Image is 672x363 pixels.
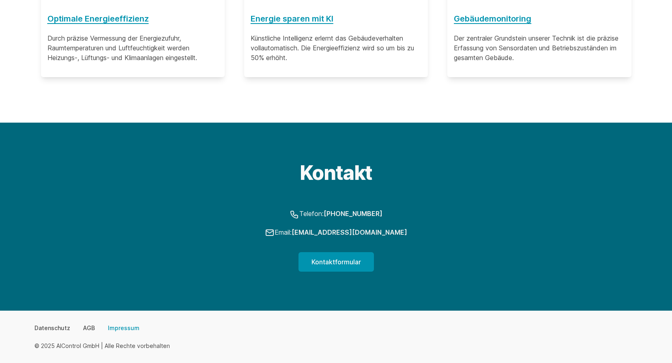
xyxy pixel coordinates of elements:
nobr: Email: [265,228,407,236]
p: Durch präzise Vermessung der Energiezufuhr, Raumtemperaturen und Luftfeuchtigkeit werden Heizungs... [47,33,218,63]
a: Datenschutz [34,324,70,332]
p: Der zentraler Grundstein unserer Technik ist die präzise Erfassung von Sensordaten und Betriebszu... [454,33,625,63]
h2: Kontakt [185,163,487,183]
a: Optimale Energieeffizienz [47,12,218,25]
a: Energie sparen mit KI [251,12,421,25]
p: © 2025 AIControl GmbH | Alle Rechte vorbehalten [34,342,170,350]
a: Kontaktformular [298,252,374,272]
a: [PHONE_NUMBER] [324,210,382,218]
a: Gebäudemonitoring [454,12,625,25]
nobr: Telefon: [290,210,382,218]
p: Künstliche Intelligenz erlernt das Gebäudeverhalten vollautomatisch. Die Energieeffizienz wird so... [251,33,421,63]
a: AGB [83,324,95,332]
a: Impressum [108,324,140,332]
a: [EMAIL_ADDRESS][DOMAIN_NAME] [292,228,407,236]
